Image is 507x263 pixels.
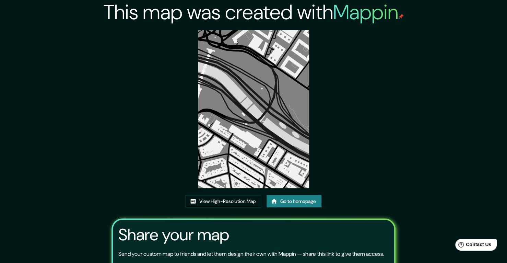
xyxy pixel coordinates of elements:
img: mappin-pin [398,14,404,19]
iframe: Help widget launcher [446,236,499,255]
img: created-map [198,30,309,188]
p: Send your custom map to friends and let them design their own with Mappin — share this link to gi... [118,250,384,258]
h3: Share your map [118,225,229,244]
a: View High-Resolution Map [186,195,261,208]
a: Go to homepage [267,195,321,208]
